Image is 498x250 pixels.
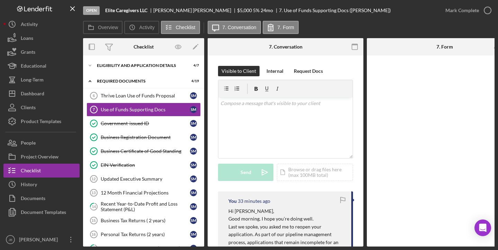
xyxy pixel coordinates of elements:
div: Documents [21,191,45,207]
div: Open Intercom Messenger [474,219,491,236]
div: You [228,198,237,204]
div: S M [190,106,197,113]
button: Educational [3,59,80,73]
div: [PERSON_NAME] [PERSON_NAME] [153,8,237,13]
p: Good morning. I hope you’re doing well. [228,215,344,223]
div: Open [83,6,100,15]
button: Grants [3,45,80,59]
div: Educational [21,59,46,75]
button: Checklist [3,164,80,178]
tspan: 7 [93,107,95,112]
tspan: 6 [93,94,95,98]
div: Request Docs [294,66,323,76]
div: S M [190,92,197,99]
a: 7Use of Funds Supporting DocsSM [87,103,201,117]
div: EIN Verification [101,162,190,168]
div: Updated Executive Summary [101,176,190,182]
button: Clients [3,101,80,114]
div: People [21,136,36,152]
a: 14Recent Year-to-Date Profit and Loss Statement (P&L)SM [87,200,201,214]
button: Product Templates [3,114,80,128]
div: S M [190,148,197,155]
div: S M [190,189,197,196]
div: S M [190,175,197,182]
button: Document Templates [3,205,80,219]
div: Loans [21,31,33,47]
button: Project Overview [3,150,80,164]
tspan: 14 [92,204,96,209]
div: Personal Tax Returns (2 years) [101,232,190,237]
button: People [3,136,80,150]
button: Dashboard [3,87,80,101]
time: 2025-10-14 16:44 [238,198,270,204]
div: Document Templates [21,205,66,221]
a: 6Thrive Loan Use of Funds ProposalSM [87,89,201,103]
a: 12Updated Executive SummarySM [87,172,201,186]
a: 16Personal Tax Returns (2 years)SM [87,227,201,241]
a: Business Certificate of Good StandingSM [87,144,201,158]
button: Long-Term [3,73,80,87]
div: 7. Use of Funds Supporting Docs ([PERSON_NAME]) [279,8,391,13]
div: Dashboard [21,87,44,102]
p: Hi [PERSON_NAME], [228,207,344,215]
button: Visible to Client [218,66,260,76]
button: Mark Complete [438,3,495,17]
div: Government-issued ID [101,121,190,126]
div: Checklist [134,44,154,50]
button: Internal [263,66,287,76]
div: S M [190,203,197,210]
div: Eligibility and Application Details [97,63,182,68]
div: 4 / 19 [187,79,199,83]
button: Documents [3,191,80,205]
div: $5,000 [237,8,252,13]
div: Long-Term [21,73,44,88]
div: Internal [266,66,283,76]
button: JB[PERSON_NAME] [3,233,80,247]
a: Government-issued IDSM [87,117,201,130]
div: 7. Form [436,44,453,50]
button: Request Docs [290,66,326,76]
button: Activity [3,17,80,31]
a: EIN VerificationSM [87,158,201,172]
div: Clients [21,101,36,116]
div: REQUIRED DOCUMENTS [97,79,182,83]
div: Grants [21,45,35,61]
div: 7. Conversation [269,44,302,50]
div: Activity [21,17,38,33]
div: Business Registration Document [101,135,190,140]
tspan: 16 [91,232,96,236]
div: S M [190,162,197,169]
label: Checklist [176,25,196,30]
label: Overview [98,25,118,30]
div: 24 mo [261,8,273,13]
button: 7. Form [263,21,299,34]
button: Send [218,164,273,181]
label: Activity [139,25,154,30]
button: History [3,178,80,191]
label: 7. Form [278,25,294,30]
a: 1312 Month Financial ProjectionsSM [87,186,201,200]
b: Elite Caregivers LLC [105,8,147,13]
div: Send [241,164,251,181]
a: Business Registration DocumentSM [87,130,201,144]
div: Use of Funds Supporting Docs [101,107,190,112]
div: Business Certificate of Good Standing [101,148,190,154]
div: S M [190,120,197,127]
div: 12 Month Financial Projections [101,190,190,196]
button: Activity [124,21,159,34]
div: Checklist [21,164,41,179]
button: Overview [83,21,123,34]
div: History [21,178,37,193]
